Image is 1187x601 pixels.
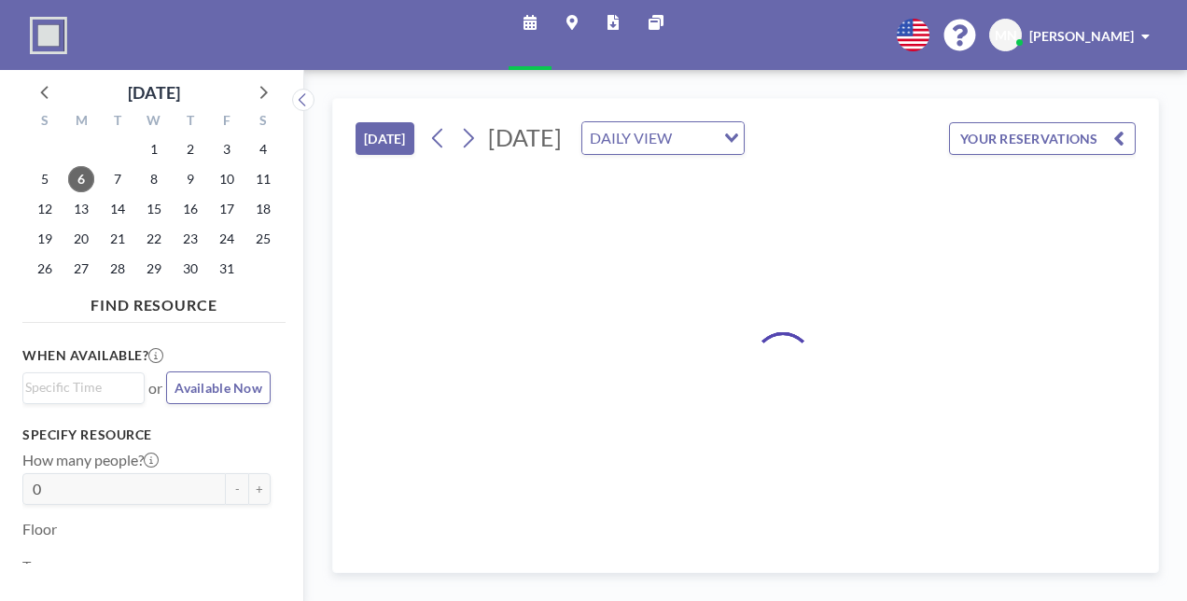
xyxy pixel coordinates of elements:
span: Friday, October 31, 2025 [214,256,240,282]
button: [DATE] [356,122,414,155]
div: Search for option [23,373,144,401]
span: Wednesday, October 15, 2025 [141,196,167,222]
div: F [208,110,244,134]
span: Sunday, October 12, 2025 [32,196,58,222]
span: Thursday, October 2, 2025 [177,136,203,162]
span: Sunday, October 5, 2025 [32,166,58,192]
span: Monday, October 27, 2025 [68,256,94,282]
div: [DATE] [128,79,180,105]
span: Saturday, October 25, 2025 [250,226,276,252]
span: Saturday, October 11, 2025 [250,166,276,192]
span: [PERSON_NAME] [1029,28,1134,44]
span: Monday, October 13, 2025 [68,196,94,222]
input: Search for option [677,126,713,150]
button: + [248,473,271,505]
span: Wednesday, October 29, 2025 [141,256,167,282]
div: Search for option [582,122,744,154]
span: Tuesday, October 14, 2025 [105,196,131,222]
h4: FIND RESOURCE [22,288,286,314]
input: Search for option [25,377,133,398]
span: Friday, October 24, 2025 [214,226,240,252]
label: Type [22,557,53,576]
span: Monday, October 20, 2025 [68,226,94,252]
div: M [63,110,100,134]
span: Friday, October 10, 2025 [214,166,240,192]
span: Wednesday, October 8, 2025 [141,166,167,192]
span: MN [995,27,1017,44]
button: YOUR RESERVATIONS [949,122,1136,155]
span: Thursday, October 9, 2025 [177,166,203,192]
span: Tuesday, October 28, 2025 [105,256,131,282]
span: [DATE] [488,123,562,151]
div: T [172,110,208,134]
img: organization-logo [30,17,67,54]
span: Wednesday, October 1, 2025 [141,136,167,162]
span: Wednesday, October 22, 2025 [141,226,167,252]
button: - [226,473,248,505]
span: Friday, October 3, 2025 [214,136,240,162]
label: How many people? [22,451,159,469]
div: T [100,110,136,134]
span: Thursday, October 16, 2025 [177,196,203,222]
span: Sunday, October 19, 2025 [32,226,58,252]
div: W [136,110,173,134]
h3: Specify resource [22,426,271,443]
span: Saturday, October 18, 2025 [250,196,276,222]
span: or [148,379,162,398]
span: Saturday, October 4, 2025 [250,136,276,162]
span: Monday, October 6, 2025 [68,166,94,192]
span: Sunday, October 26, 2025 [32,256,58,282]
span: Tuesday, October 21, 2025 [105,226,131,252]
span: Friday, October 17, 2025 [214,196,240,222]
div: S [244,110,281,134]
div: S [27,110,63,134]
span: DAILY VIEW [586,126,676,150]
span: Available Now [175,380,262,396]
button: Available Now [166,371,271,404]
span: Thursday, October 23, 2025 [177,226,203,252]
span: Thursday, October 30, 2025 [177,256,203,282]
label: Floor [22,520,57,538]
span: Tuesday, October 7, 2025 [105,166,131,192]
